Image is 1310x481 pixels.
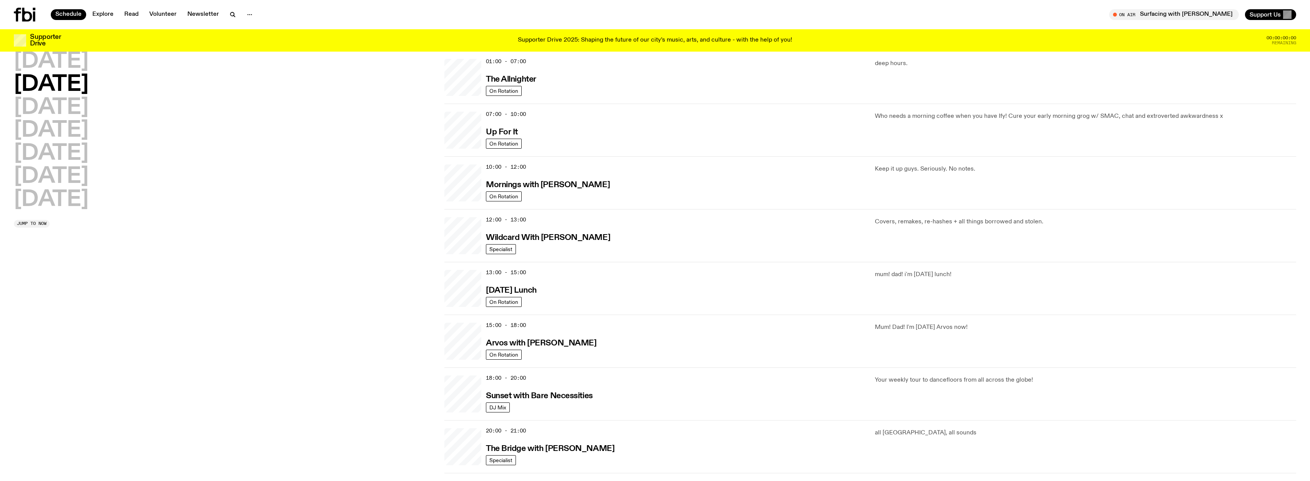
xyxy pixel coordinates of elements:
a: The Bridge with [PERSON_NAME] [486,443,614,453]
button: Support Us [1245,9,1296,20]
span: 20:00 - 21:00 [486,427,526,434]
a: On Rotation [486,139,522,149]
p: Your weekly tour to dancefloors from all across the globe! [875,375,1296,385]
h3: Mornings with [PERSON_NAME] [486,181,610,189]
span: Remaining [1272,41,1296,45]
span: Support Us [1250,11,1281,18]
a: Freya smiles coyly as she poses for the image. [444,164,481,201]
span: DJ Mix [489,404,506,410]
span: On Rotation [489,352,518,357]
a: Schedule [51,9,86,20]
button: [DATE] [14,166,88,188]
p: Keep it up guys. Seriously. No notes. [875,164,1296,174]
span: 18:00 - 20:00 [486,374,526,382]
a: A corner shot of the fbi music library [444,323,481,360]
span: 01:00 - 07:00 [486,58,526,65]
a: Explore [88,9,118,20]
span: On Rotation [489,141,518,146]
h3: [DATE] Lunch [486,287,537,295]
a: Mara stands in front of a frosted glass wall wearing a cream coloured t-shirt and black glasses. ... [444,428,481,465]
p: Mum! Dad! I'm [DATE] Arvos now! [875,323,1296,332]
button: [DATE] [14,143,88,164]
a: Bare Necessities [444,375,481,412]
p: Supporter Drive 2025: Shaping the future of our city’s music, arts, and culture - with the help o... [518,37,792,44]
a: On Rotation [486,350,522,360]
p: deep hours. [875,59,1296,68]
button: Jump to now [14,220,50,228]
a: A corner shot of the fbi music library [444,270,481,307]
a: On Rotation [486,297,522,307]
p: Covers, remakes, re-hashes + all things borrowed and stolen. [875,217,1296,226]
a: The Allnighter [486,74,536,84]
button: [DATE] [14,189,88,211]
span: On Rotation [489,299,518,305]
h3: Supporter Drive [30,34,61,47]
a: Mornings with [PERSON_NAME] [486,179,610,189]
button: [DATE] [14,97,88,119]
span: 10:00 - 12:00 [486,163,526,171]
span: Specialist [489,246,512,252]
h3: Up For It [486,128,518,136]
span: Jump to now [17,221,47,226]
h3: The Bridge with [PERSON_NAME] [486,445,614,453]
span: On Rotation [489,88,518,94]
h3: Arvos with [PERSON_NAME] [486,339,596,347]
a: Newsletter [183,9,224,20]
a: Wildcard With [PERSON_NAME] [486,232,610,242]
button: On AirSurfacing with [PERSON_NAME] [1109,9,1239,20]
p: mum! dad! i'm [DATE] lunch! [875,270,1296,279]
span: On Rotation [489,193,518,199]
a: Volunteer [145,9,181,20]
a: On Rotation [486,191,522,201]
a: [DATE] Lunch [486,285,537,295]
span: 12:00 - 13:00 [486,216,526,223]
a: On Rotation [486,86,522,96]
span: 15:00 - 18:00 [486,322,526,329]
a: Ify - a Brown Skin girl with black braided twists, looking up to the side with her tongue stickin... [444,112,481,149]
p: Who needs a morning coffee when you have Ify! Cure your early morning grog w/ SMAC, chat and extr... [875,112,1296,121]
button: [DATE] [14,120,88,141]
span: 13:00 - 15:00 [486,269,526,276]
button: [DATE] [14,74,88,96]
h3: Sunset with Bare Necessities [486,392,593,400]
a: Read [120,9,143,20]
a: Specialist [486,244,516,254]
a: Stuart is smiling charmingly, wearing a black t-shirt against a stark white background. [444,217,481,254]
a: Up For It [486,127,518,136]
a: Specialist [486,455,516,465]
span: 07:00 - 10:00 [486,111,526,118]
h3: Wildcard With [PERSON_NAME] [486,234,610,242]
span: Specialist [489,457,512,463]
a: Sunset with Bare Necessities [486,390,593,400]
button: [DATE] [14,51,88,72]
span: 00:00:00:00 [1267,36,1296,40]
h3: The Allnighter [486,75,536,84]
a: DJ Mix [486,402,510,412]
a: Arvos with [PERSON_NAME] [486,338,596,347]
p: all [GEOGRAPHIC_DATA], all sounds [875,428,1296,437]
